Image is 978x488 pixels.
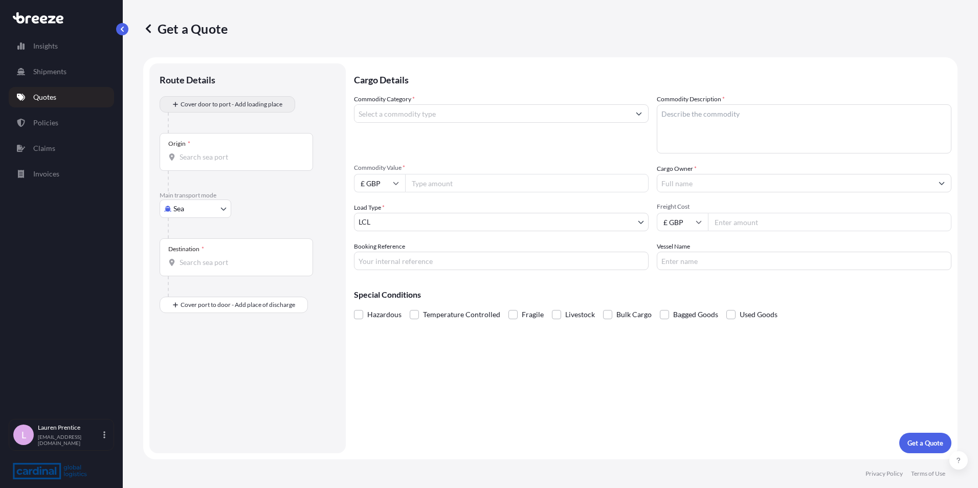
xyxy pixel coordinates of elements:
[33,169,59,179] p: Invoices
[708,213,951,231] input: Enter amount
[616,307,652,322] span: Bulk Cargo
[180,257,300,268] input: Destination
[168,245,204,253] div: Destination
[367,307,402,322] span: Hazardous
[33,41,58,51] p: Insights
[354,104,630,123] input: Select a commodity type
[9,164,114,184] a: Invoices
[160,96,295,113] button: Cover door to port - Add loading place
[673,307,718,322] span: Bagged Goods
[160,191,336,199] p: Main transport mode
[168,140,190,148] div: Origin
[899,433,951,453] button: Get a Quote
[173,204,184,214] span: Sea
[9,87,114,107] a: Quotes
[160,297,308,313] button: Cover port to door - Add place of discharge
[657,241,690,252] label: Vessel Name
[865,470,903,478] a: Privacy Policy
[359,217,370,227] span: LCL
[740,307,777,322] span: Used Goods
[565,307,595,322] span: Livestock
[181,300,295,310] span: Cover port to door - Add place of discharge
[657,94,725,104] label: Commodity Description
[354,94,415,104] label: Commodity Category
[33,92,56,102] p: Quotes
[630,104,648,123] button: Show suggestions
[9,113,114,133] a: Policies
[657,164,697,174] label: Cargo Owner
[9,138,114,159] a: Claims
[932,174,951,192] button: Show suggestions
[354,213,649,231] button: LCL
[143,20,228,37] p: Get a Quote
[423,307,500,322] span: Temperature Controlled
[160,74,215,86] p: Route Details
[38,434,101,446] p: [EMAIL_ADDRESS][DOMAIN_NAME]
[911,470,945,478] a: Terms of Use
[405,174,649,192] input: Type amount
[657,203,951,211] span: Freight Cost
[38,424,101,432] p: Lauren Prentice
[354,63,951,94] p: Cargo Details
[181,99,282,109] span: Cover door to port - Add loading place
[522,307,544,322] span: Fragile
[33,143,55,153] p: Claims
[354,291,951,299] p: Special Conditions
[354,252,649,270] input: Your internal reference
[21,430,26,440] span: L
[657,252,951,270] input: Enter name
[907,438,943,448] p: Get a Quote
[9,61,114,82] a: Shipments
[160,199,231,218] button: Select transport
[33,118,58,128] p: Policies
[354,164,649,172] span: Commodity Value
[180,152,300,162] input: Origin
[354,241,405,252] label: Booking Reference
[354,203,385,213] span: Load Type
[9,36,114,56] a: Insights
[13,463,87,479] img: organization-logo
[33,66,66,77] p: Shipments
[657,174,932,192] input: Full name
